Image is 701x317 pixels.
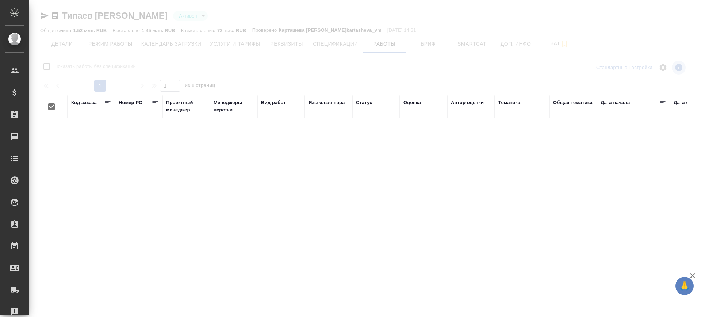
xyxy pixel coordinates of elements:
div: Оценка [403,99,421,106]
div: Дата сдачи [674,99,700,106]
div: Общая тематика [553,99,593,106]
div: Номер PO [119,99,142,106]
div: Статус [356,99,372,106]
div: Код заказа [71,99,97,106]
span: 🙏 [678,278,691,294]
div: Тематика [498,99,520,106]
div: Вид работ [261,99,286,106]
div: Проектный менеджер [166,99,206,114]
button: 🙏 [675,277,694,295]
div: Автор оценки [451,99,484,106]
div: Менеджеры верстки [214,99,254,114]
div: Дата начала [601,99,630,106]
div: Языковая пара [309,99,345,106]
